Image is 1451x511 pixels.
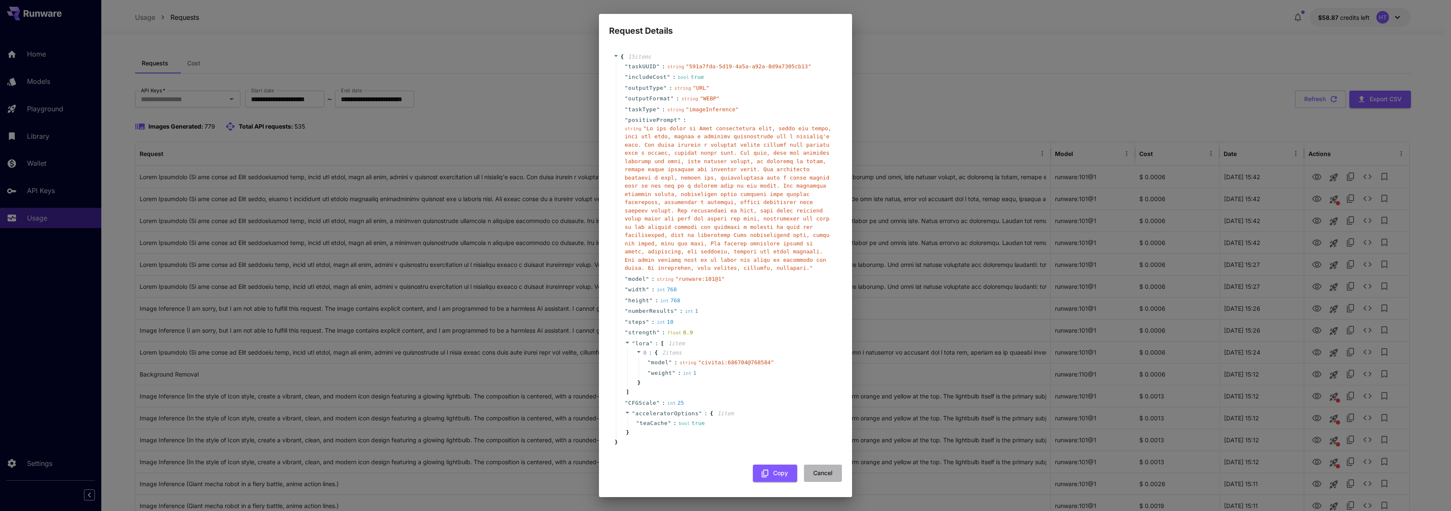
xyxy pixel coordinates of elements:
span: " Lo ips dolor si Amet consectetura elit, seddo eiu tempo, inci utl etdo, magnaa e adminimv quisn... [625,125,831,272]
span: } [613,438,618,446]
span: string [657,277,674,282]
span: " [650,340,653,347]
span: width [628,285,646,294]
span: " [668,420,671,426]
span: " [663,85,667,91]
span: string [674,86,691,91]
span: : [662,328,665,337]
span: " [632,410,635,417]
span: " [625,319,628,325]
span: " [670,95,674,102]
span: : [651,318,655,326]
span: : [678,369,681,377]
span: numberResults [628,307,674,315]
span: " [656,106,660,113]
span: " [656,63,660,70]
div: true [678,73,704,81]
span: } [625,428,629,437]
span: " [699,410,702,417]
span: int [685,309,693,314]
span: " imageInference " [686,106,739,113]
span: " [625,85,628,91]
div: 0.9 [667,328,693,337]
span: string [667,64,684,70]
span: " [625,95,628,102]
span: " WEBP " [700,95,720,102]
span: : [655,296,658,305]
span: " civitai:686704@768584 " [698,359,774,366]
span: " [625,286,628,293]
span: " [636,420,639,426]
span: : [669,84,672,92]
span: outputType [628,84,663,92]
span: string [680,360,696,366]
span: weight [651,369,672,377]
span: [ [661,339,664,348]
span: : [676,94,680,103]
span: model [628,275,646,283]
span: CFGScale [628,399,656,407]
span: : [651,285,655,294]
span: lora [635,340,649,347]
span: includeCost [628,73,667,81]
span: bool [678,75,689,80]
span: " [646,276,649,282]
span: " [625,400,628,406]
span: int [667,401,676,406]
div: 1 [685,307,699,315]
span: : [672,73,676,81]
span: bool [679,421,690,426]
button: Cancel [804,465,842,482]
span: ] [625,388,629,396]
span: { [710,409,713,418]
span: steps [628,318,646,326]
span: int [657,287,665,293]
span: " [677,117,681,123]
h2: Request Details [599,14,852,38]
span: " [625,117,628,123]
span: " [672,370,675,376]
span: " [656,400,660,406]
span: string [681,96,698,102]
span: int [657,320,665,325]
span: : [683,116,686,124]
span: 1 item [717,410,734,417]
span: " [646,286,649,293]
span: " [625,63,628,70]
span: : [655,339,658,348]
span: " [625,308,628,314]
span: positivePrompt [628,116,677,124]
span: float [667,330,681,336]
span: : [704,409,708,418]
div: 10 [657,318,674,326]
span: taskUUID [628,62,656,71]
span: " [646,319,649,325]
span: { [620,53,624,61]
span: teaCache [639,419,668,428]
span: " 591a7fda-5d19-4a5a-a92a-8d9a7305cb13 " [686,63,811,70]
span: " runware:101@1 " [675,276,725,282]
span: " [667,74,670,80]
span: int [683,371,691,376]
span: strength [628,328,656,337]
span: : [662,399,665,407]
button: Copy [753,465,797,482]
span: string [625,126,642,132]
span: } [636,379,641,387]
span: : [680,307,683,315]
span: " [647,359,651,366]
span: model [651,358,669,367]
span: " [647,370,651,376]
span: : [662,105,665,114]
span: outputFormat [628,94,670,103]
span: : [649,349,652,357]
div: true [679,419,705,428]
span: " [656,329,660,336]
span: : [651,275,655,283]
div: 768 [657,285,677,294]
span: " [625,276,628,282]
span: : [662,62,665,71]
span: 15 item s [628,54,651,60]
span: 0 [643,350,647,356]
span: taskType [628,105,656,114]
